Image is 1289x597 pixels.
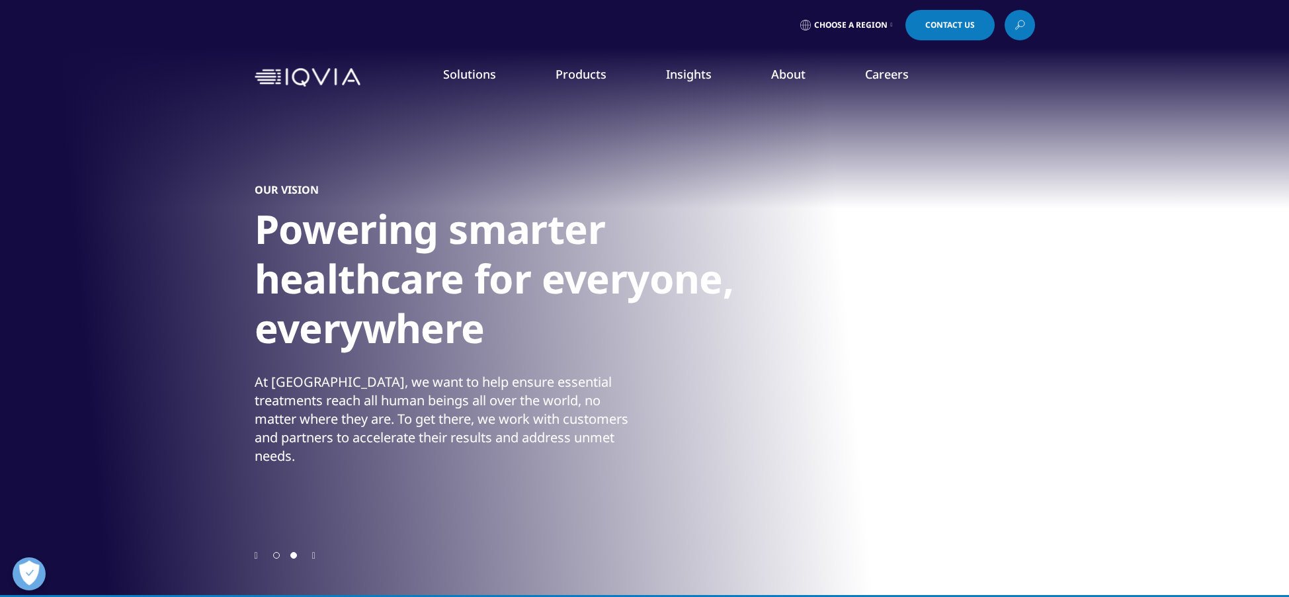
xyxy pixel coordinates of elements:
[13,557,46,590] button: Open Preferences
[290,552,297,559] span: Go to slide 2
[865,66,909,82] a: Careers
[366,46,1035,108] nav: Primary
[255,183,319,196] h5: OUR VISION
[905,10,995,40] a: Contact Us
[273,552,280,559] span: Go to slide 1
[255,373,642,465] div: At [GEOGRAPHIC_DATA], we want to help ensure essential treatments reach all human beings all over...
[666,66,712,82] a: Insights
[255,68,360,87] img: IQVIA Healthcare Information Technology and Pharma Clinical Research Company
[255,204,751,361] h1: Powering smarter healthcare for everyone, everywhere
[443,66,496,82] a: Solutions
[771,66,806,82] a: About
[255,549,258,561] div: Previous slide
[925,21,975,29] span: Contact Us
[255,99,1035,549] div: 2 / 2
[556,66,606,82] a: Products
[814,20,888,30] span: Choose a Region
[312,549,315,561] div: Next slide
